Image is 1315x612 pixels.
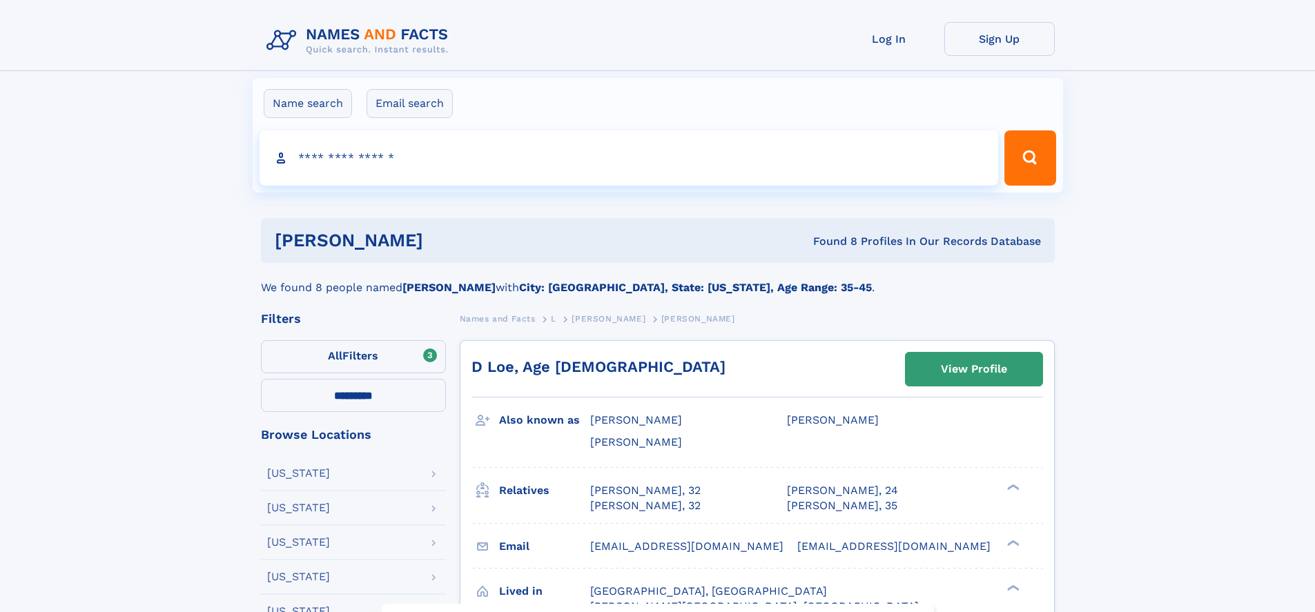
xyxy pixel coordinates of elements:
label: Email search [367,89,453,118]
span: [GEOGRAPHIC_DATA], [GEOGRAPHIC_DATA] [590,584,827,598]
label: Name search [264,89,352,118]
img: Logo Names and Facts [261,22,460,59]
div: [US_STATE] [267,537,330,548]
a: [PERSON_NAME], 32 [590,498,701,513]
span: L [551,314,556,324]
a: Names and Facts [460,310,536,327]
a: [PERSON_NAME] [572,310,645,327]
span: [PERSON_NAME] [572,314,645,324]
span: All [328,349,342,362]
a: View Profile [906,353,1042,386]
h1: [PERSON_NAME] [275,232,618,249]
a: [PERSON_NAME], 32 [590,483,701,498]
a: [PERSON_NAME], 35 [787,498,897,513]
h3: Lived in [499,580,590,603]
span: [PERSON_NAME] [787,413,879,426]
h3: Relatives [499,479,590,502]
b: [PERSON_NAME] [402,281,496,294]
a: [PERSON_NAME], 24 [787,483,898,498]
span: [PERSON_NAME] [590,413,682,426]
b: City: [GEOGRAPHIC_DATA], State: [US_STATE], Age Range: 35-45 [519,281,872,294]
div: ❯ [1004,482,1020,491]
div: ❯ [1004,583,1020,592]
div: [US_STATE] [267,571,330,582]
span: [EMAIL_ADDRESS][DOMAIN_NAME] [590,540,783,553]
h3: Also known as [499,408,590,432]
div: Browse Locations [261,428,446,441]
a: Log In [834,22,944,56]
a: D Loe, Age [DEMOGRAPHIC_DATA] [471,358,725,375]
div: [US_STATE] [267,468,330,479]
input: search input [260,130,999,186]
span: [PERSON_NAME] [590,435,682,448]
div: We found 8 people named with . [261,263,1055,296]
h3: Email [499,535,590,558]
div: Found 8 Profiles In Our Records Database [618,234,1041,249]
label: Filters [261,340,446,373]
a: L [551,310,556,327]
div: [US_STATE] [267,502,330,513]
div: Filters [261,313,446,325]
a: Sign Up [944,22,1055,56]
div: ❯ [1004,538,1020,547]
div: View Profile [941,353,1007,385]
span: [EMAIL_ADDRESS][DOMAIN_NAME] [797,540,991,553]
button: Search Button [1004,130,1055,186]
span: [PERSON_NAME] [661,314,735,324]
